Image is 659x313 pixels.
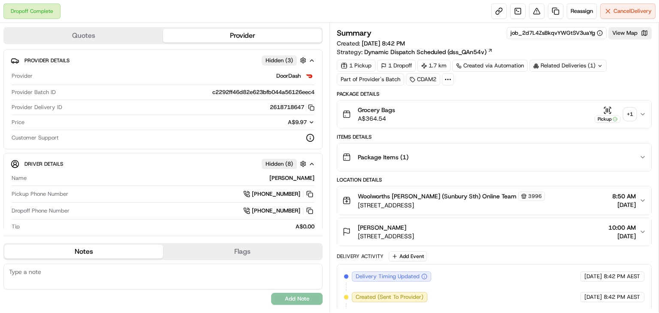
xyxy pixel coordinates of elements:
button: Hidden (8) [262,158,308,169]
span: Delivery Timing Updated [356,273,420,280]
button: 2618718647 [270,103,314,111]
span: Provider Details [24,57,70,64]
span: Customer Support [12,134,59,142]
span: [DATE] 8:42 PM [362,40,405,47]
span: 8:42 PM AEST [604,273,640,280]
button: [PERSON_NAME][STREET_ADDRESS]10:00 AM[DATE] [337,218,651,246]
span: [DATE] [608,232,636,240]
span: 8:50 AM [612,192,636,201]
button: Pickup+1 [595,106,636,123]
button: Flags [163,245,322,258]
div: Pickup [595,115,620,123]
button: Reassign [567,3,597,19]
div: + 1 [624,108,636,120]
h3: Summary [337,29,372,37]
span: Created (Sent To Provider) [356,293,423,301]
button: Pickup [595,106,620,123]
span: [STREET_ADDRESS] [358,232,414,240]
button: Hidden (3) [262,55,308,66]
span: [DATE] [584,293,602,301]
span: 3996 [528,193,542,200]
button: View Map [608,27,652,39]
span: Cancel Delivery [614,7,652,15]
span: Name [12,174,27,182]
button: Quotes [4,29,163,43]
span: Price [12,119,24,126]
div: Package Details [337,91,652,97]
button: Notes [4,245,163,258]
div: Delivery Activity [337,253,384,260]
span: Tip [12,223,20,231]
span: Woolworths [PERSON_NAME] (Sunbury Sth) Online Team [358,192,517,201]
span: [DATE] [584,273,602,280]
div: CDAM2 [406,73,440,85]
span: Hidden ( 3 ) [266,57,293,64]
div: 1 Pickup [337,60,375,72]
button: Add Event [389,251,427,261]
span: c2292ff46d82e623bfb044a56126eec4 [212,88,314,96]
button: CancelDelivery [600,3,656,19]
img: doordash_logo_v2.png [304,71,314,81]
span: [PERSON_NAME] [358,223,406,232]
button: job_2d7L4ZsBkqvYWGtSV3uaYg [511,29,603,37]
a: [PHONE_NUMBER] [243,206,314,216]
span: Hidden ( 8 ) [266,160,293,168]
div: Items Details [337,134,652,140]
span: Driver Details [24,161,63,167]
div: Related Deliveries (1) [529,60,607,72]
a: Dynamic Dispatch Scheduled (dss_QAn54v) [364,48,493,56]
span: Package Items ( 1 ) [358,153,408,161]
div: [PERSON_NAME] [30,174,314,182]
button: Provider DetailsHidden (3) [11,53,315,67]
div: Strategy: [337,48,493,56]
div: Location Details [337,176,652,183]
button: Woolworths [PERSON_NAME] (Sunbury Sth) Online Team3996[STREET_ADDRESS]8:50 AM[DATE] [337,186,651,215]
span: [DATE] [612,201,636,209]
span: Provider [12,72,33,80]
span: DoorDash [276,72,301,80]
span: [PHONE_NUMBER] [252,207,300,215]
span: [PHONE_NUMBER] [252,190,300,198]
div: 1.7 km [417,60,450,72]
span: A$9.97 [288,119,307,126]
span: Pickup Phone Number [12,190,68,198]
div: 1 Dropoff [377,60,416,72]
button: Grocery BagsA$364.54Pickup+1 [337,100,651,128]
button: Driver DetailsHidden (8) [11,157,315,171]
button: Package Items (1) [337,143,651,171]
span: Dropoff Phone Number [12,207,70,215]
button: Provider [163,29,322,43]
span: Provider Batch ID [12,88,56,96]
span: Provider Delivery ID [12,103,62,111]
div: A$0.00 [23,223,314,231]
span: Created: [337,39,405,48]
span: Grocery Bags [358,106,395,114]
span: 10:00 AM [608,223,636,232]
a: [PHONE_NUMBER] [243,189,314,199]
span: A$364.54 [358,114,395,123]
span: 8:42 PM AEST [604,293,640,301]
a: Created via Automation [452,60,528,72]
button: A$9.97 [239,119,314,126]
span: Reassign [571,7,593,15]
span: [STREET_ADDRESS] [358,201,545,210]
span: Dynamic Dispatch Scheduled (dss_QAn54v) [364,48,487,56]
